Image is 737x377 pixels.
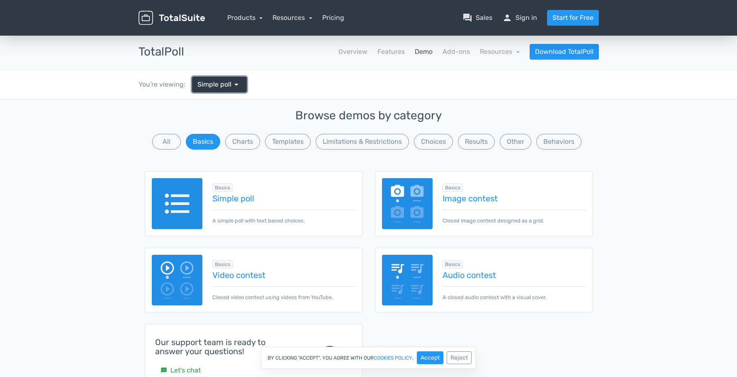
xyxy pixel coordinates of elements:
p: A closed audio contest with a visual cover. [443,286,585,301]
span: Blue [196,39,210,47]
button: Results [458,134,495,150]
p: Closed video contest using videos from YouTube. [212,286,355,301]
span: person [502,13,512,23]
a: Simple poll [212,194,355,203]
a: Resources [480,48,520,56]
p: Closed image contest designed as a grid. [443,210,585,225]
img: video-poll.png.webp [152,255,203,306]
span: Orange [196,121,219,129]
img: image-poll.png.webp [382,178,433,229]
a: Demo [415,47,433,57]
a: Download TotalPoll [530,44,599,60]
h4: Our support team is ready to answer your questions! [155,338,294,356]
a: Overview [338,47,367,57]
a: Audio contest [443,271,585,280]
span: support_agent [315,342,345,372]
button: Basics [186,134,220,150]
button: Templates [265,134,311,150]
a: Simple poll arrow_drop_down [192,77,247,92]
p: What's your favorite color? [178,17,559,27]
div: By clicking "Accept", you agree with our . [261,347,476,369]
a: personSign in [502,13,537,23]
span: Simple poll [197,80,231,89]
button: Reject [447,351,472,364]
img: text-poll.png.webp [152,178,203,229]
button: Choices [414,134,453,150]
a: cookies policy [374,355,412,360]
a: question_answerSales [462,13,492,23]
a: Features [377,47,405,57]
a: Products [227,14,263,22]
span: Browse all in Basics [443,184,463,192]
button: Behaviors [536,134,581,150]
button: All [152,134,181,150]
a: Add-ons [443,47,470,57]
span: Green [196,67,215,75]
small: sms [161,367,167,374]
h3: TotalPoll [139,46,184,58]
img: TotalSuite for WordPress [139,11,205,25]
span: arrow_drop_down [231,80,241,89]
button: Limitations & Restrictions [316,134,409,150]
button: Results [488,176,525,197]
button: Vote [532,176,559,197]
img: audio-poll.png.webp [382,255,433,306]
a: Pricing [322,13,344,23]
span: Browse all in Basics [212,184,233,192]
button: Charts [225,134,260,150]
a: Resources [272,14,312,22]
span: Purple [196,149,216,157]
a: Image contest [443,194,585,203]
span: Browse all in Basics [212,260,233,268]
a: Video contest [212,271,355,280]
p: A simple poll with text based choices. [212,210,355,225]
h3: Browse demos by category [145,109,593,122]
div: You're viewing: [139,80,192,89]
button: Accept [417,351,443,364]
span: question_answer [462,13,472,23]
span: Red [196,94,208,102]
button: Other [500,134,531,150]
span: Browse all in Basics [443,260,463,268]
a: Start for Free [547,10,599,26]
